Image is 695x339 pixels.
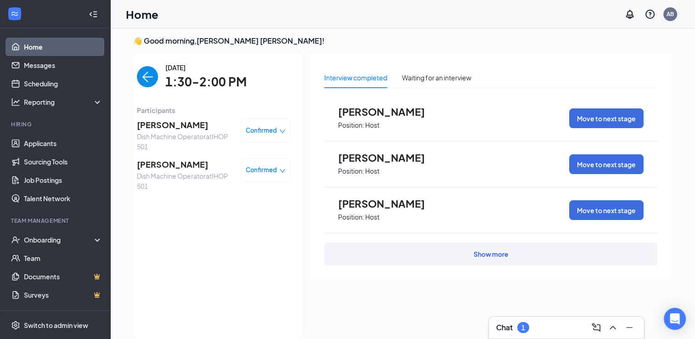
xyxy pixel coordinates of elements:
svg: ChevronUp [607,322,618,333]
span: Confirmed [246,126,277,135]
svg: Minimize [624,322,635,333]
a: Sourcing Tools [24,153,102,171]
div: Waiting for an interview [402,73,471,83]
div: AB [667,10,674,18]
span: [PERSON_NAME] [137,158,233,171]
span: [PERSON_NAME] [338,106,439,118]
button: Move to next stage [569,108,644,128]
button: Minimize [622,320,637,335]
a: SurveysCrown [24,286,102,304]
svg: QuestionInfo [644,9,655,20]
button: ComposeMessage [589,320,604,335]
div: Reporting [24,97,103,107]
a: Team [24,249,102,267]
span: Participants [137,105,290,115]
span: Confirmed [246,165,277,175]
div: 1 [521,324,525,332]
div: Switch to admin view [24,321,88,330]
span: 1:30-2:00 PM [165,73,247,91]
svg: Analysis [11,97,20,107]
span: down [279,128,286,135]
svg: ComposeMessage [591,322,602,333]
a: Scheduling [24,74,102,93]
svg: WorkstreamLogo [10,9,19,18]
div: Team Management [11,217,101,225]
a: Messages [24,56,102,74]
p: Position: [338,121,364,130]
svg: Collapse [89,10,98,19]
span: [DATE] [165,62,247,73]
p: Host [365,121,379,130]
svg: Notifications [624,9,635,20]
svg: Settings [11,321,20,330]
a: Home [24,38,102,56]
button: back-button [137,66,158,87]
div: Onboarding [24,235,95,244]
button: Move to next stage [569,200,644,220]
svg: UserCheck [11,235,20,244]
h1: Home [126,6,158,22]
span: down [279,168,286,174]
a: Applicants [24,134,102,153]
div: Open Intercom Messenger [664,308,686,330]
a: Job Postings [24,171,102,189]
a: Talent Network [24,189,102,208]
span: [PERSON_NAME] [338,152,439,164]
span: Dish Machine Operator at IHOP 501 [137,131,233,152]
p: Host [365,213,379,221]
span: [PERSON_NAME] [338,198,439,209]
button: Move to next stage [569,154,644,174]
a: DocumentsCrown [24,267,102,286]
p: Position: [338,167,364,175]
span: Dish Machine Operator at IHOP 501 [137,171,233,191]
div: Interview completed [324,73,387,83]
div: Hiring [11,120,101,128]
p: Host [365,167,379,175]
h3: Chat [496,322,513,333]
h3: 👋 Good morning, [PERSON_NAME] [PERSON_NAME] ! [133,36,672,46]
span: [PERSON_NAME] [137,119,233,131]
button: ChevronUp [605,320,620,335]
div: Show more [474,249,509,259]
p: Position: [338,213,364,221]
